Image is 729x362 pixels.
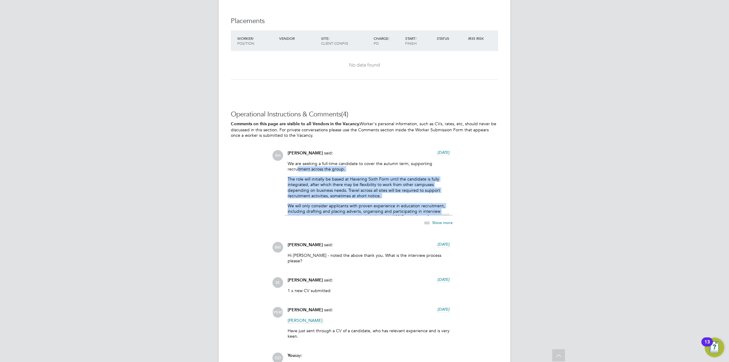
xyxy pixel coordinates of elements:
[236,33,278,49] div: Worker
[237,36,254,46] span: / Position
[324,150,333,156] span: said:
[704,342,710,350] div: 13
[231,121,360,126] b: Comments on this page are visible to all Vendors in the Vacancy.
[321,36,348,46] span: / Client Config
[288,318,323,323] span: [PERSON_NAME]
[341,110,348,118] span: (4)
[467,33,488,44] div: IR35 Risk
[435,33,467,44] div: Status
[288,253,450,264] p: Hi [PERSON_NAME] - noted the above thank you. What is the interview process please?
[272,150,283,161] span: KH
[278,33,320,44] div: Vendor
[404,33,435,49] div: Start
[231,110,498,119] h3: Operational Instructions & Comments
[288,278,323,283] span: [PERSON_NAME]
[288,307,323,312] span: [PERSON_NAME]
[288,353,295,358] span: You
[288,328,450,339] p: Have just sent through a CV of a candidate, who has relevant experience and is very keen.
[231,17,498,26] h3: Placements
[437,242,450,247] span: [DATE]
[272,307,283,318] span: [PERSON_NAME]
[437,307,450,312] span: [DATE]
[437,150,450,155] span: [DATE]
[288,176,450,198] p: The role will initially be based at Havering Sixth Form until the candidate is fully integrated, ...
[272,277,283,288] span: SE
[231,121,498,138] p: Worker's personal information, such as CVs, rates, etc, should never be discussed in this section...
[324,307,333,312] span: said:
[405,36,417,46] span: / Finish
[288,288,450,293] p: 1 x new CV submitted
[437,277,450,282] span: [DATE]
[705,338,724,357] button: Open Resource Center, 13 new notifications
[288,203,450,231] p: We will only consider applicants with proven experience in education recruitment, including draft...
[372,33,404,49] div: Charge
[320,33,372,49] div: Site
[288,150,323,156] span: [PERSON_NAME]
[324,242,333,247] span: said:
[374,36,389,46] span: / PO
[288,161,450,172] p: We are seeking a full-time candidate to cover the autumn term, supporting recruitment across the ...
[432,220,453,225] span: Show more
[272,242,283,253] span: BW
[324,277,333,283] span: said:
[288,242,323,247] span: [PERSON_NAME]
[237,62,492,68] div: No data found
